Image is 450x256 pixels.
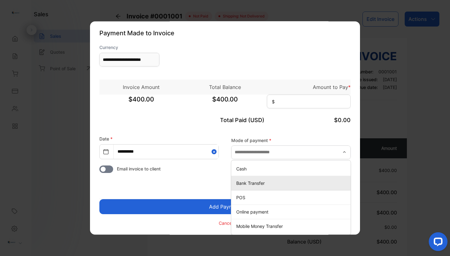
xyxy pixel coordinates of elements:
[99,28,351,38] p: Payment Made to Invoice
[219,219,233,226] p: Cancel
[99,83,183,91] p: Invoice Amount
[183,116,267,124] p: Total Paid (USD)
[99,199,351,214] button: Add Payment
[267,83,351,91] p: Amount to Pay
[231,137,351,143] label: Mode of payment
[424,230,450,256] iframe: LiveChat chat widget
[236,180,348,186] p: Bank Transfer
[236,208,348,215] p: Online payment
[236,194,348,200] p: POS
[236,165,348,172] p: Cash
[272,98,275,105] span: $
[117,165,161,172] span: Email invoice to client
[99,95,183,110] span: $400.00
[212,145,218,159] button: Close
[236,223,348,229] p: Mobile Money Transfer
[334,117,351,123] span: $0.00
[99,44,159,51] label: Currency
[183,83,267,91] p: Total Balance
[99,136,112,141] label: Date
[183,95,267,110] span: $400.00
